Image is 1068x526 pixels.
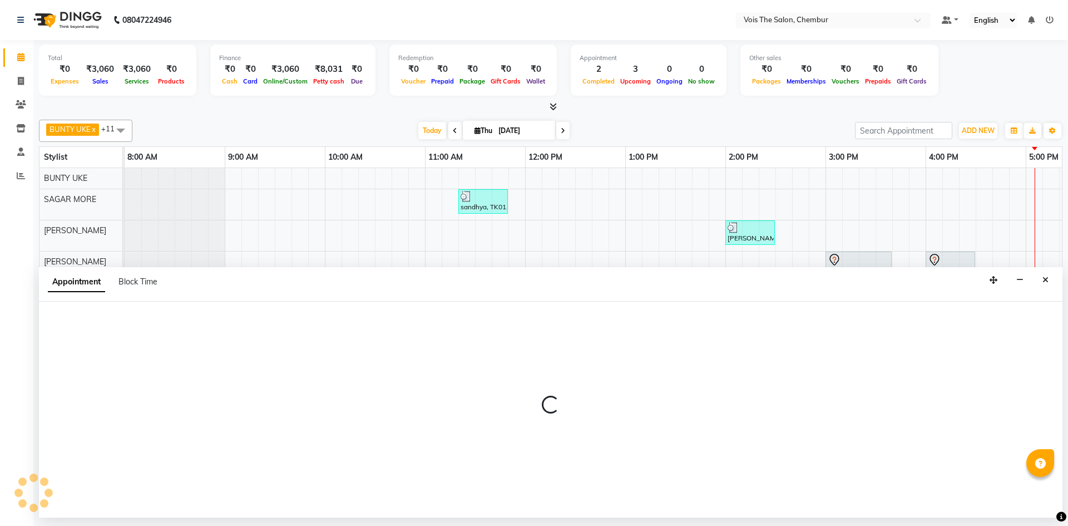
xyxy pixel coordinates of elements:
span: ADD NEW [962,126,995,135]
span: Wallet [523,77,548,85]
a: 11:00 AM [426,149,466,165]
span: Voucher [398,77,428,85]
a: 2:00 PM [726,149,761,165]
span: Expenses [48,77,82,85]
div: 3 [617,63,654,76]
a: 5:00 PM [1026,149,1061,165]
a: 9:00 AM [225,149,261,165]
span: Completed [580,77,617,85]
span: Vouchers [829,77,862,85]
div: Redemption [398,53,548,63]
a: 1:00 PM [626,149,661,165]
span: [PERSON_NAME] [44,257,106,267]
div: ₹0 [862,63,894,76]
input: Search Appointment [855,122,952,139]
span: Products [155,77,187,85]
span: [PERSON_NAME] [44,225,106,235]
div: Total [48,53,187,63]
span: Sales [90,77,111,85]
span: Upcoming [617,77,654,85]
span: Prepaids [862,77,894,85]
div: ₹0 [347,63,367,76]
a: x [91,125,96,134]
span: BUNTY UKE [44,173,87,183]
span: SAGAR MORE [44,194,96,204]
input: 2025-09-04 [495,122,551,139]
div: 2 [580,63,617,76]
div: ₹0 [428,63,457,76]
span: Cash [219,77,240,85]
span: Appointment [48,272,105,292]
div: ₹0 [784,63,829,76]
span: Packages [749,77,784,85]
div: sandhya, TK01, 11:20 AM-11:50 AM, HAIR CARE TREATMENT - Moroccanoil Express Spa (30-Min) [459,191,507,212]
div: [PERSON_NAME], TK02, 04:00 PM-04:30 PM, MASSAGE Spa - Foot Massage (30-Min) [927,253,974,277]
div: ₹0 [829,63,862,76]
span: Stylist [44,152,67,162]
div: ₹0 [48,63,82,76]
b: 08047224946 [122,4,171,36]
span: BUNTY UKE [50,125,91,134]
div: ₹0 [240,63,260,76]
a: 8:00 AM [125,149,160,165]
span: Petty cash [310,77,347,85]
div: ₹0 [398,63,428,76]
div: ₹3,060 [260,63,310,76]
span: Gift Cards [488,77,523,85]
button: Close [1037,272,1054,289]
div: ₹3,060 [82,63,118,76]
div: ₹0 [894,63,929,76]
span: Gift Cards [894,77,929,85]
span: Block Time [118,277,157,287]
a: 3:00 PM [826,149,861,165]
span: Today [418,122,446,139]
span: Prepaid [428,77,457,85]
span: Card [240,77,260,85]
span: Thu [472,126,495,135]
div: 0 [685,63,718,76]
div: ₹0 [749,63,784,76]
img: logo [28,4,105,36]
iframe: chat widget [1021,481,1057,515]
a: 10:00 AM [325,149,365,165]
div: ₹0 [155,63,187,76]
div: ₹8,031 [310,63,347,76]
div: Appointment [580,53,718,63]
div: ₹0 [523,63,548,76]
span: +11 [101,124,123,133]
a: 4:00 PM [926,149,961,165]
div: 0 [654,63,685,76]
button: ADD NEW [959,123,997,139]
div: Finance [219,53,367,63]
div: [PERSON_NAME], TK02, 03:00 PM-03:40 PM, MANICURE/PEDICURE & NAILS - Basic Manicure [827,253,891,277]
span: Services [122,77,152,85]
div: ₹0 [488,63,523,76]
span: Online/Custom [260,77,310,85]
div: [PERSON_NAME], TK03, 02:00 PM-02:30 PM, [DEMOGRAPHIC_DATA] Hair - Wash & Blastdry [726,222,774,243]
span: Package [457,77,488,85]
div: ₹0 [219,63,240,76]
span: Due [348,77,365,85]
a: 12:00 PM [526,149,565,165]
div: ₹0 [457,63,488,76]
div: Other sales [749,53,929,63]
span: Ongoing [654,77,685,85]
span: No show [685,77,718,85]
div: ₹3,060 [118,63,155,76]
span: Memberships [784,77,829,85]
